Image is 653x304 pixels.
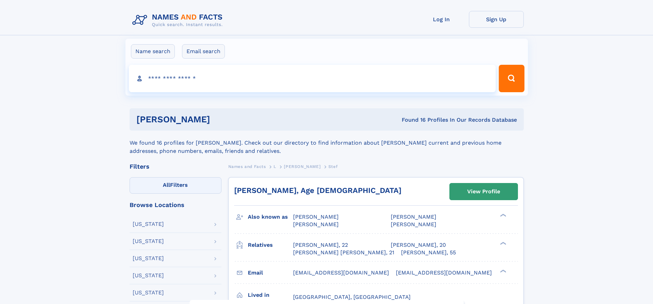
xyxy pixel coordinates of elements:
[401,249,456,256] a: [PERSON_NAME], 55
[130,11,228,29] img: Logo Names and Facts
[133,239,164,244] div: [US_STATE]
[133,221,164,227] div: [US_STATE]
[293,294,411,300] span: [GEOGRAPHIC_DATA], [GEOGRAPHIC_DATA]
[129,65,496,92] input: search input
[228,162,266,171] a: Names and Facts
[130,177,221,194] label: Filters
[133,256,164,261] div: [US_STATE]
[248,267,293,279] h3: Email
[234,186,401,195] a: [PERSON_NAME], Age [DEMOGRAPHIC_DATA]
[248,289,293,301] h3: Lived in
[293,221,339,228] span: [PERSON_NAME]
[306,116,517,124] div: Found 16 Profiles In Our Records Database
[391,214,436,220] span: [PERSON_NAME]
[498,269,507,273] div: ❯
[136,115,306,124] h1: [PERSON_NAME]
[133,290,164,295] div: [US_STATE]
[498,213,507,218] div: ❯
[293,269,389,276] span: [EMAIL_ADDRESS][DOMAIN_NAME]
[414,11,469,28] a: Log In
[396,269,492,276] span: [EMAIL_ADDRESS][DOMAIN_NAME]
[248,239,293,251] h3: Relatives
[499,65,524,92] button: Search Button
[328,164,338,169] span: Stef
[133,273,164,278] div: [US_STATE]
[467,184,500,199] div: View Profile
[293,214,339,220] span: [PERSON_NAME]
[274,164,276,169] span: L
[274,162,276,171] a: L
[130,202,221,208] div: Browse Locations
[284,162,321,171] a: [PERSON_NAME]
[182,44,225,59] label: Email search
[130,163,221,170] div: Filters
[391,221,436,228] span: [PERSON_NAME]
[163,182,170,188] span: All
[131,44,175,59] label: Name search
[498,241,507,245] div: ❯
[293,241,348,249] a: [PERSON_NAME], 22
[248,211,293,223] h3: Also known as
[469,11,524,28] a: Sign Up
[293,249,394,256] a: [PERSON_NAME] [PERSON_NAME], 21
[130,131,524,155] div: We found 16 profiles for [PERSON_NAME]. Check out our directory to find information about [PERSON...
[284,164,321,169] span: [PERSON_NAME]
[450,183,518,200] a: View Profile
[391,241,446,249] a: [PERSON_NAME], 20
